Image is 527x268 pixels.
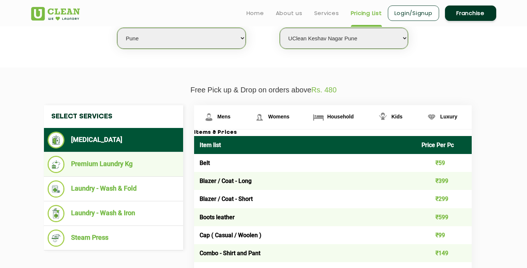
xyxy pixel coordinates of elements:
[48,205,65,222] img: Laundry - Wash & Iron
[416,244,472,262] td: ₹149
[246,9,264,18] a: Home
[311,86,337,94] span: Rs. 480
[48,156,179,173] li: Premium Laundry Kg
[48,180,179,198] li: Laundry - Wash & Fold
[194,190,416,208] td: Blazer / Coat - Short
[425,111,438,124] img: Luxury
[416,208,472,226] td: ₹599
[194,129,472,136] h3: Items & Prices
[416,172,472,190] td: ₹399
[194,226,416,244] td: Cap ( Casual / Woolen )
[268,114,289,120] span: Womens
[253,111,266,124] img: Womens
[48,230,179,247] li: Steam Press
[218,114,231,120] span: Mens
[416,226,472,244] td: ₹99
[48,132,65,148] img: Dry Cleaning
[194,208,416,226] td: Boots leather
[376,111,389,124] img: Kids
[48,156,65,173] img: Premium Laundry Kg
[31,7,80,21] img: UClean Laundry and Dry Cleaning
[445,5,496,21] a: Franchise
[416,190,472,208] td: ₹299
[388,5,439,21] a: Login/Signup
[416,154,472,172] td: ₹59
[391,114,402,120] span: Kids
[48,230,65,247] img: Steam Press
[44,105,183,128] h4: Select Services
[327,114,353,120] span: Household
[276,9,303,18] a: About us
[48,205,179,222] li: Laundry - Wash & Iron
[314,9,339,18] a: Services
[351,9,382,18] a: Pricing List
[194,172,416,190] td: Blazer / Coat - Long
[312,111,325,124] img: Household
[440,114,457,120] span: Luxury
[48,180,65,198] img: Laundry - Wash & Fold
[416,136,472,154] th: Price Per Pc
[194,244,416,262] td: Combo - Shirt and Pant
[31,86,496,94] p: Free Pick up & Drop on orders above
[203,111,215,124] img: Mens
[194,154,416,172] td: Belt
[48,132,179,148] li: [MEDICAL_DATA]
[194,136,416,154] th: Item list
